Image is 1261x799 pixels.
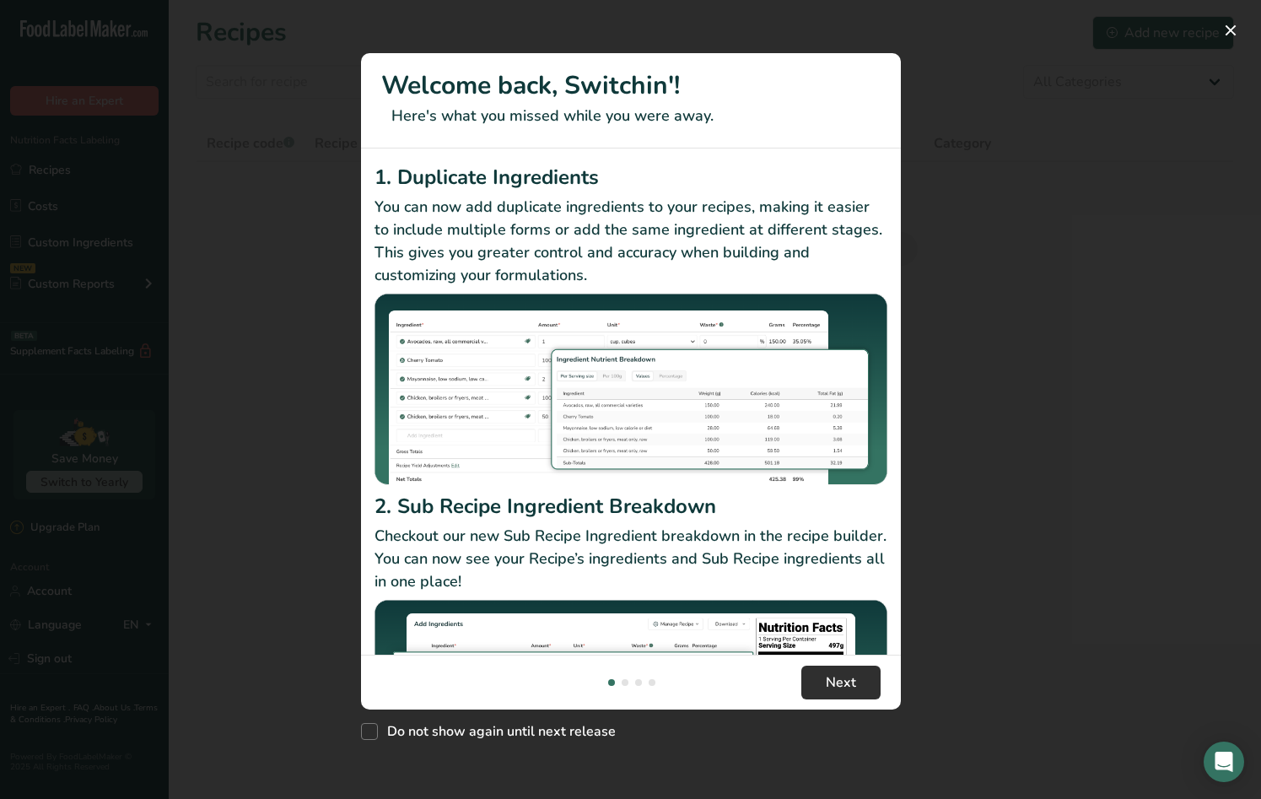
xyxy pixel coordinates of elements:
[1204,742,1244,782] div: Open Intercom Messenger
[381,67,881,105] h1: Welcome back, Switchin'!
[801,666,881,699] button: Next
[378,723,616,740] span: Do not show again until next release
[826,672,856,693] span: Next
[375,525,887,593] p: Checkout our new Sub Recipe Ingredient breakdown in the recipe builder. You can now see your Reci...
[375,162,887,192] h2: 1. Duplicate Ingredients
[381,105,881,127] p: Here's what you missed while you were away.
[375,600,887,791] img: Sub Recipe Ingredient Breakdown
[375,196,887,287] p: You can now add duplicate ingredients to your recipes, making it easier to include multiple forms...
[375,491,887,521] h2: 2. Sub Recipe Ingredient Breakdown
[375,294,887,485] img: Duplicate Ingredients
